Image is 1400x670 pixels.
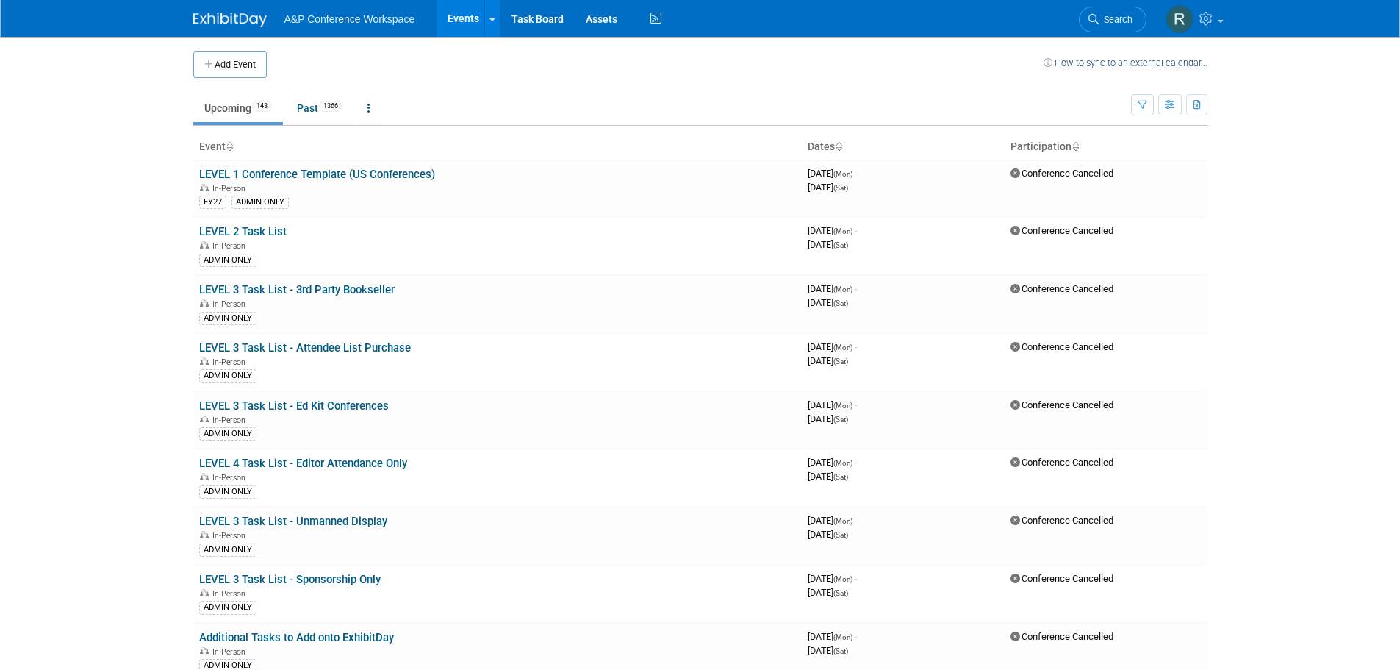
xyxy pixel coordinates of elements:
[855,399,857,410] span: -
[808,529,848,540] span: [DATE]
[1166,5,1193,33] img: Rebecca Callow
[199,254,256,267] div: ADMIN ONLY
[212,357,250,367] span: In-Person
[833,589,848,597] span: (Sat)
[193,13,267,27] img: ExhibitDay
[200,184,209,191] img: In-Person Event
[833,241,848,249] span: (Sat)
[319,101,342,112] span: 1366
[1005,135,1207,160] th: Participation
[199,573,381,586] a: LEVEL 3 Task List - Sponsorship Only
[199,515,387,528] a: LEVEL 3 Task List - Unmanned Display
[808,573,857,584] span: [DATE]
[200,299,209,307] img: In-Person Event
[1010,225,1113,236] span: Conference Cancelled
[199,225,287,238] a: LEVEL 2 Task List
[1099,14,1132,25] span: Search
[808,355,848,366] span: [DATE]
[808,413,848,424] span: [DATE]
[1079,7,1146,32] a: Search
[833,416,848,424] span: (Sat)
[212,531,250,541] span: In-Person
[808,225,857,236] span: [DATE]
[200,531,209,538] img: In-Person Event
[1010,341,1113,352] span: Conference Cancelled
[833,357,848,366] span: (Sat)
[1010,573,1113,584] span: Conference Cancelled
[833,517,852,525] span: (Mon)
[199,196,226,209] div: FY27
[808,587,848,598] span: [DATE]
[1044,57,1207,68] a: How to sync to an external calendar...
[200,473,209,480] img: In-Person Event
[200,357,209,365] img: In-Person Event
[1071,140,1079,152] a: Sort by Participation Type
[199,283,395,296] a: LEVEL 3 Task List - 3rd Party Bookseller
[252,101,272,112] span: 143
[199,369,256,382] div: ADMIN ONLY
[1010,283,1113,294] span: Conference Cancelled
[199,312,256,325] div: ADMIN ONLY
[212,589,250,599] span: In-Person
[855,457,857,468] span: -
[200,416,209,423] img: In-Person Event
[833,227,852,235] span: (Mon)
[212,473,250,482] span: In-Person
[855,283,857,294] span: -
[808,645,848,656] span: [DATE]
[808,515,857,526] span: [DATE]
[808,399,857,410] span: [DATE]
[193,135,802,160] th: Event
[199,457,407,470] a: LEVEL 4 Task List - Editor Attendance Only
[193,94,283,122] a: Upcoming143
[808,168,857,179] span: [DATE]
[199,399,389,413] a: LEVEL 3 Task List - Ed Kit Conferences
[808,239,848,250] span: [DATE]
[199,631,394,644] a: Additional Tasks to Add onto ExhibitDay
[212,299,250,309] span: In-Person
[193,51,267,78] button: Add Event
[833,647,848,655] span: (Sat)
[1010,168,1113,179] span: Conference Cancelled
[855,631,857,642] span: -
[1010,515,1113,526] span: Conference Cancelled
[200,241,209,249] img: In-Person Event
[212,416,250,425] span: In-Person
[200,589,209,596] img: In-Person Event
[199,341,411,354] a: LEVEL 3 Task List - Attendee List Purchase
[808,471,848,482] span: [DATE]
[808,283,857,294] span: [DATE]
[1010,457,1113,468] span: Conference Cancelled
[199,601,256,614] div: ADMIN ONLY
[226,140,233,152] a: Sort by Event Name
[200,647,209,655] img: In-Person Event
[808,297,848,308] span: [DATE]
[199,485,256,499] div: ADMIN ONLY
[833,633,852,641] span: (Mon)
[833,473,848,481] span: (Sat)
[833,459,852,467] span: (Mon)
[286,94,353,122] a: Past1366
[833,299,848,307] span: (Sat)
[855,341,857,352] span: -
[212,184,250,193] span: In-Person
[835,140,842,152] a: Sort by Start Date
[808,182,848,193] span: [DATE]
[199,168,435,181] a: LEVEL 1 Conference Template (US Conferences)
[808,631,857,642] span: [DATE]
[833,343,852,352] span: (Mon)
[284,13,415,25] span: A&P Conference Workspace
[833,575,852,583] span: (Mon)
[808,457,857,468] span: [DATE]
[199,544,256,557] div: ADMIN ONLY
[833,285,852,293] span: (Mon)
[1010,631,1113,642] span: Conference Cancelled
[833,170,852,178] span: (Mon)
[212,647,250,657] span: In-Person
[212,241,250,251] span: In-Person
[855,573,857,584] span: -
[808,341,857,352] span: [DATE]
[199,427,256,441] div: ADMIN ONLY
[802,135,1005,160] th: Dates
[855,225,857,236] span: -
